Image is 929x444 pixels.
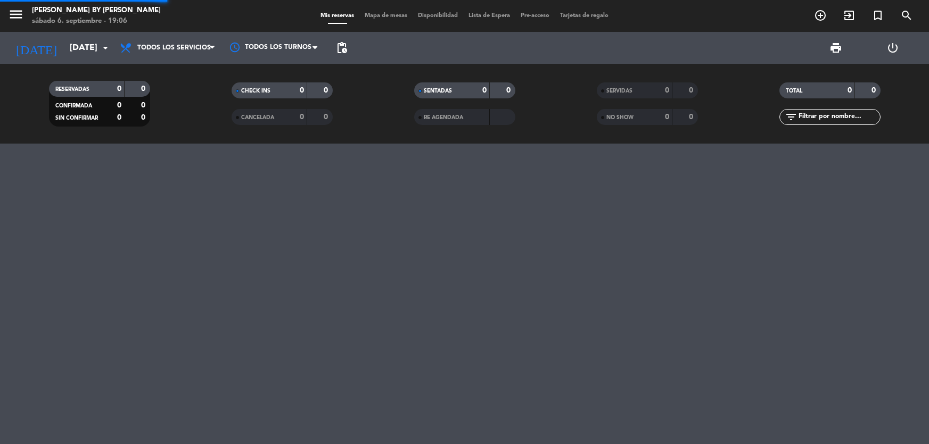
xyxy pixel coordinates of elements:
[8,36,64,60] i: [DATE]
[864,32,921,64] div: LOG OUT
[300,113,304,121] strong: 0
[324,87,330,94] strong: 0
[99,41,112,54] i: arrow_drop_down
[32,16,161,27] div: sábado 6. septiembre - 19:06
[141,102,147,109] strong: 0
[55,103,92,108] span: CONFIRMADA
[814,9,827,22] i: add_circle_outline
[8,6,24,26] button: menu
[900,9,913,22] i: search
[424,88,452,94] span: SENTADAS
[848,87,852,94] strong: 0
[886,41,899,54] i: power_settings_new
[843,9,856,22] i: exit_to_app
[241,115,274,120] span: CANCELADA
[300,87,304,94] strong: 0
[872,9,884,22] i: turned_in_not
[798,111,880,123] input: Filtrar por nombre...
[8,6,24,22] i: menu
[335,41,348,54] span: pending_actions
[55,115,98,121] span: SIN CONFIRMAR
[241,88,270,94] span: CHECK INS
[785,111,798,123] i: filter_list
[117,85,121,93] strong: 0
[359,13,413,19] span: Mapa de mesas
[506,87,513,94] strong: 0
[424,115,463,120] span: RE AGENDADA
[482,87,487,94] strong: 0
[141,114,147,121] strong: 0
[786,88,802,94] span: TOTAL
[117,114,121,121] strong: 0
[872,87,878,94] strong: 0
[555,13,614,19] span: Tarjetas de regalo
[665,113,669,121] strong: 0
[606,88,632,94] span: SERVIDAS
[315,13,359,19] span: Mis reservas
[689,113,695,121] strong: 0
[665,87,669,94] strong: 0
[515,13,555,19] span: Pre-acceso
[413,13,463,19] span: Disponibilidad
[55,87,89,92] span: RESERVADAS
[463,13,515,19] span: Lista de Espera
[32,5,161,16] div: [PERSON_NAME] by [PERSON_NAME]
[141,85,147,93] strong: 0
[829,41,842,54] span: print
[324,113,330,121] strong: 0
[606,115,634,120] span: NO SHOW
[117,102,121,109] strong: 0
[689,87,695,94] strong: 0
[137,44,211,52] span: Todos los servicios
